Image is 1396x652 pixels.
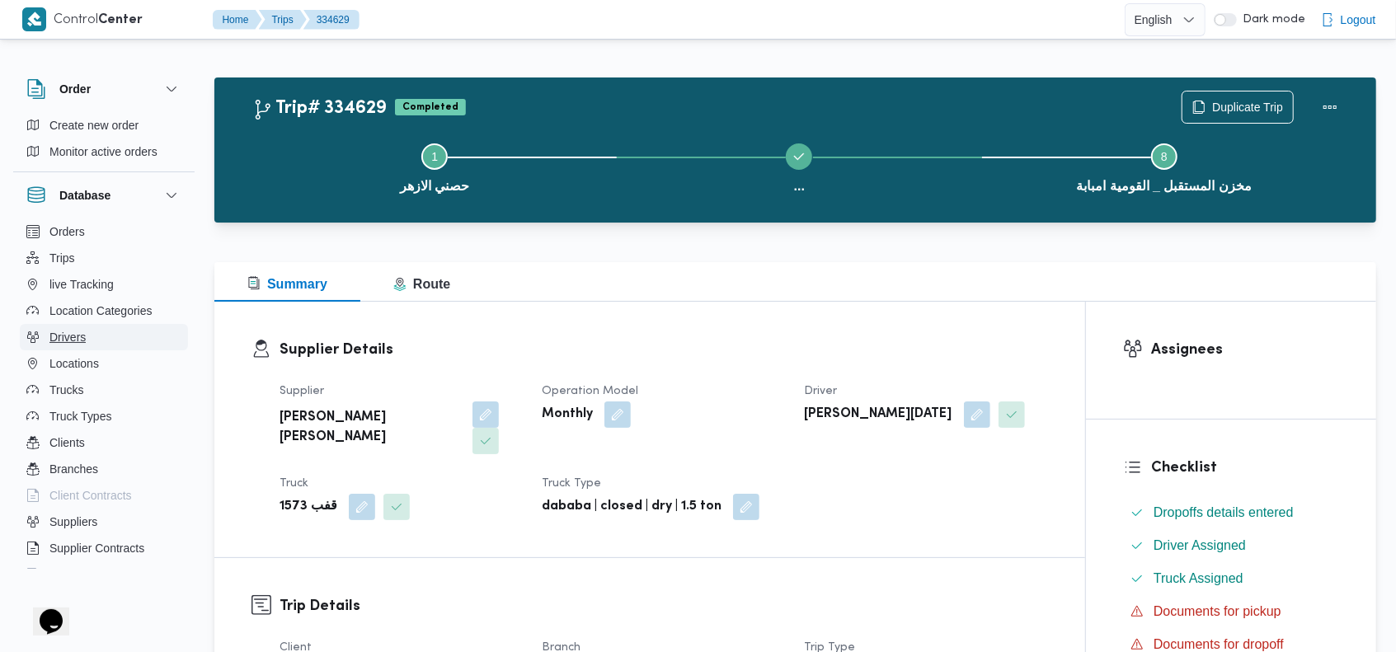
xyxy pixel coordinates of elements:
button: Locations [20,350,188,377]
svg: Step ... is complete [792,150,806,163]
span: Truck Types [49,406,111,426]
span: Driver [805,386,838,396]
span: live Tracking [49,274,114,294]
button: 334629 [303,10,360,30]
button: Devices [20,561,188,588]
h3: Checklist [1151,457,1339,479]
span: Duplicate Trip [1212,97,1283,117]
b: Completed [402,102,458,112]
span: Supplier [280,386,324,396]
b: [PERSON_NAME][DATE] [805,405,952,425]
span: Orders [49,222,85,242]
span: 1 [431,150,438,163]
span: Trucks [49,380,83,400]
button: Trucks [20,377,188,403]
span: حصني الازهر [400,176,469,196]
button: Logout [1314,3,1383,36]
button: Truck Types [20,403,188,429]
button: Truck Assigned [1124,565,1339,592]
span: ... [794,176,805,196]
span: Documents for dropoff [1154,637,1284,651]
button: Dropoffs details entered [1124,500,1339,526]
span: Driver Assigned [1154,538,1246,552]
span: Drivers [49,327,86,347]
span: Summary [247,277,327,291]
button: Database [26,185,181,205]
span: مخزن المستقبل _ القومية امبابة [1076,176,1252,196]
button: ... [617,124,981,209]
span: Supplier Contracts [49,538,144,558]
b: dababa | closed | dry | 1.5 ton [542,497,722,517]
span: Completed [395,99,466,115]
button: حصني الازهر [252,124,617,209]
h3: Trip Details [280,595,1048,617]
span: Operation Model [542,386,638,396]
span: Truck Assigned [1154,571,1243,585]
span: Dropoffs details entered [1154,503,1294,523]
button: Client Contracts [20,482,188,509]
span: 8 [1161,150,1168,163]
span: Documents for pickup [1154,602,1281,622]
button: Duplicate Trip [1182,91,1294,124]
span: Trips [49,248,75,268]
button: Create new order [20,112,188,138]
span: Devices [49,565,91,584]
span: Suppliers [49,512,97,532]
h2: Trip# 334629 [252,98,387,120]
b: Center [99,14,143,26]
h3: Assignees [1151,339,1339,361]
button: Clients [20,429,188,456]
button: Drivers [20,324,188,350]
button: Documents for pickup [1124,598,1339,625]
button: Trips [20,245,188,271]
span: Documents for pickup [1154,604,1281,618]
button: Trips [259,10,307,30]
button: live Tracking [20,271,188,298]
h3: Database [59,185,110,205]
span: Dark mode [1237,13,1306,26]
button: Monitor active orders [20,138,188,165]
div: Order [13,112,195,171]
h3: Order [59,79,91,99]
span: Logout [1341,10,1376,30]
span: Truck Type [542,478,601,489]
button: مخزن المستقبل _ القومية امبابة [982,124,1347,209]
span: Truck Assigned [1154,569,1243,589]
button: Driver Assigned [1124,532,1339,559]
span: Monitor active orders [49,142,157,162]
div: Database [13,218,195,575]
button: Supplier Contracts [20,535,188,561]
span: Dropoffs details entered [1154,505,1294,519]
span: Client Contracts [49,485,132,505]
button: Order [26,79,181,99]
span: Driver Assigned [1154,536,1246,556]
span: Route [393,277,450,291]
iframe: chat widget [16,586,69,636]
button: Branches [20,456,188,482]
span: Clients [49,433,85,453]
button: Orders [20,218,188,245]
b: 1573 قفب [280,497,337,517]
h3: Supplier Details [280,339,1048,361]
button: Suppliers [20,509,188,535]
button: Location Categories [20,298,188,324]
b: Monthly [542,405,593,425]
span: Location Categories [49,301,153,321]
span: Branches [49,459,98,479]
b: [PERSON_NAME] [PERSON_NAME] [280,408,461,448]
span: Create new order [49,115,139,135]
span: Locations [49,354,99,373]
span: Truck [280,478,308,489]
button: Home [213,10,262,30]
button: Actions [1314,91,1347,124]
img: X8yXhbKr1z7QwAAAABJRU5ErkJggg== [22,7,46,31]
